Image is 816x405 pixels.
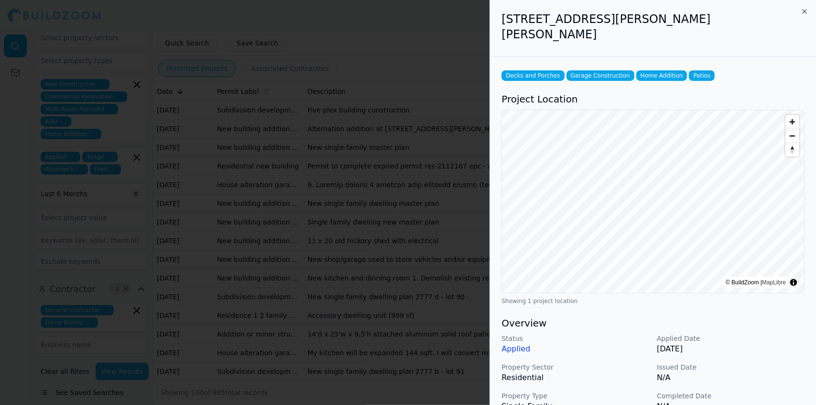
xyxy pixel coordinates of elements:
p: Applied Date [657,334,805,343]
p: Property Type [501,391,649,401]
p: N/A [657,372,805,383]
p: [DATE] [657,343,805,355]
h3: Project Location [501,92,805,106]
span: Garage Construction [566,70,634,81]
h2: [STREET_ADDRESS][PERSON_NAME][PERSON_NAME] [501,11,805,42]
a: MapLibre [762,279,786,286]
div: Showing 1 project location [501,297,805,305]
span: Home Addition [636,70,687,81]
span: Patios [689,70,715,81]
div: © BuildZoom | [726,278,786,287]
p: Applied [501,343,649,355]
p: Completed Date [657,391,805,401]
h3: Overview [501,316,805,330]
button: Zoom in [785,115,799,129]
span: Decks and Porches [501,70,564,81]
p: Property Sector [501,362,649,372]
button: Reset bearing to north [785,143,799,157]
p: Residential [501,372,649,383]
button: Zoom out [785,129,799,143]
summary: Toggle attribution [788,277,799,288]
p: Status [501,334,649,343]
canvas: Map [502,110,805,293]
p: Issued Date [657,362,805,372]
